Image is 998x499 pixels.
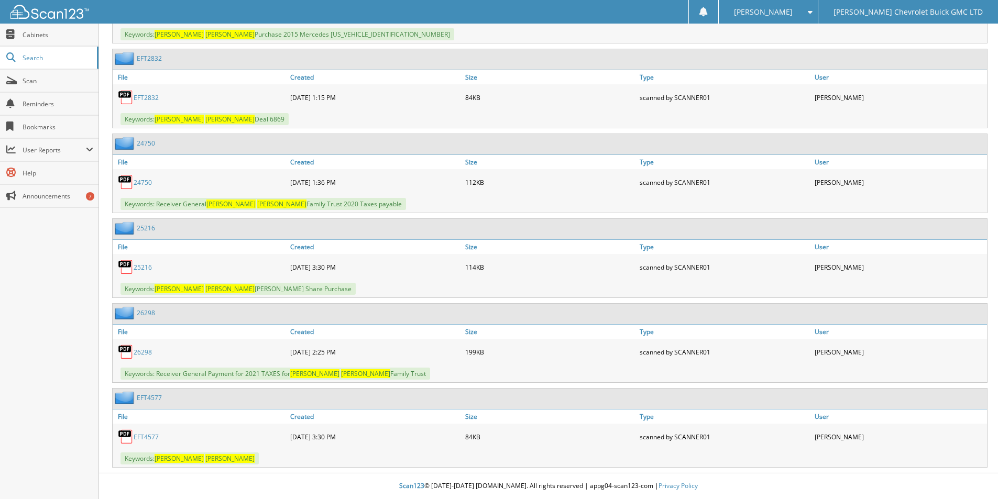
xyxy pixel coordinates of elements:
[288,409,463,424] a: Created
[290,369,339,378] span: [PERSON_NAME]
[288,341,463,362] div: [DATE] 2:25 PM
[463,240,638,254] a: Size
[134,433,159,441] a: EFT4577
[205,454,255,463] span: [PERSON_NAME]
[113,325,288,339] a: File
[463,341,638,362] div: 199KB
[120,198,406,210] span: Keywords: Receiver General Family Trust 2020 Taxes payable
[288,87,463,108] div: [DATE] 1:15 PM
[115,52,137,65] img: folder2.png
[288,325,463,339] a: Created
[463,426,638,447] div: 84KB
[23,192,93,201] span: Announcements
[23,53,92,62] span: Search
[659,481,698,490] a: Privacy Policy
[637,426,812,447] div: scanned by SCANNER01
[812,426,987,447] div: [PERSON_NAME]
[23,30,93,39] span: Cabinets
[463,409,638,424] a: Size
[341,369,390,378] span: [PERSON_NAME]
[115,306,137,319] img: folder2.png
[99,473,998,499] div: © [DATE]-[DATE] [DOMAIN_NAME]. All rights reserved | appg04-scan123-com |
[118,429,134,445] img: PDF.png
[812,409,987,424] a: User
[134,93,159,102] a: EFT2832
[120,452,259,464] span: Keywords:
[834,9,983,15] span: [PERSON_NAME] Chevrolet Buick GMC LTD
[463,155,638,169] a: Size
[463,70,638,84] a: Size
[288,426,463,447] div: [DATE] 3:30 PM
[115,391,137,404] img: folder2.png
[118,259,134,275] img: PDF.png
[23,76,93,85] span: Scan
[155,30,204,39] span: [PERSON_NAME]
[115,137,137,150] img: folder2.png
[637,325,812,339] a: Type
[155,115,204,124] span: [PERSON_NAME]
[134,178,152,187] a: 24750
[113,70,288,84] a: File
[23,99,93,108] span: Reminders
[120,28,454,40] span: Keywords: Purchase 2015 Mercedes [US_VEHICLE_IDENTIFICATION_NUMBER]
[205,284,255,293] span: [PERSON_NAME]
[637,87,812,108] div: scanned by SCANNER01
[23,169,93,178] span: Help
[812,257,987,278] div: [PERSON_NAME]
[137,139,155,148] a: 24750
[86,192,94,201] div: 7
[257,199,306,208] span: [PERSON_NAME]
[205,115,255,124] span: [PERSON_NAME]
[118,174,134,190] img: PDF.png
[637,70,812,84] a: Type
[118,344,134,360] img: PDF.png
[113,240,288,254] a: File
[206,199,256,208] span: [PERSON_NAME]
[137,54,162,63] a: EFT2832
[155,284,204,293] span: [PERSON_NAME]
[812,325,987,339] a: User
[134,348,152,357] a: 26298
[137,308,155,317] a: 26298
[812,172,987,193] div: [PERSON_NAME]
[812,155,987,169] a: User
[205,30,255,39] span: [PERSON_NAME]
[120,368,430,380] span: Keywords: Receiver General Payment for 2021 TAXES for Family Trust
[115,221,137,235] img: folder2.png
[113,409,288,424] a: File
[812,87,987,108] div: [PERSON_NAME]
[288,257,463,278] div: [DATE] 3:30 PM
[463,257,638,278] div: 114KB
[637,172,812,193] div: scanned by SCANNER01
[812,341,987,362] div: [PERSON_NAME]
[637,409,812,424] a: Type
[812,70,987,84] a: User
[134,263,152,272] a: 25216
[637,341,812,362] div: scanned by SCANNER01
[637,257,812,278] div: scanned by SCANNER01
[288,155,463,169] a: Created
[734,9,793,15] span: [PERSON_NAME]
[463,87,638,108] div: 84KB
[288,70,463,84] a: Created
[399,481,424,490] span: Scan123
[137,224,155,232] a: 25216
[118,90,134,105] img: PDF.png
[23,123,93,131] span: Bookmarks
[120,283,356,295] span: Keywords: [PERSON_NAME] Share Purchase
[23,146,86,154] span: User Reports
[155,454,204,463] span: [PERSON_NAME]
[637,155,812,169] a: Type
[113,155,288,169] a: File
[637,240,812,254] a: Type
[10,5,89,19] img: scan123-logo-white.svg
[288,240,463,254] a: Created
[288,172,463,193] div: [DATE] 1:36 PM
[120,113,289,125] span: Keywords: Deal 6869
[463,325,638,339] a: Size
[137,393,162,402] a: EFT4577
[463,172,638,193] div: 112KB
[812,240,987,254] a: User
